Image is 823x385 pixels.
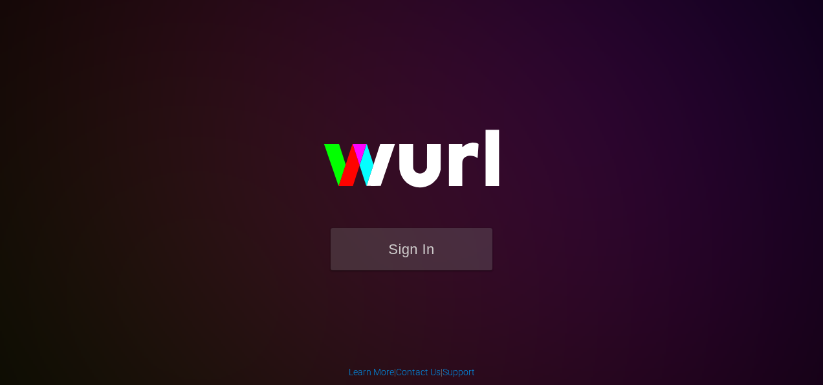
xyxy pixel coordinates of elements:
button: Sign In [331,228,492,270]
img: wurl-logo-on-black-223613ac3d8ba8fe6dc639794a292ebdb59501304c7dfd60c99c58986ef67473.svg [282,102,541,227]
div: | | [349,366,475,379]
a: Support [443,367,475,377]
a: Contact Us [396,367,441,377]
a: Learn More [349,367,394,377]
